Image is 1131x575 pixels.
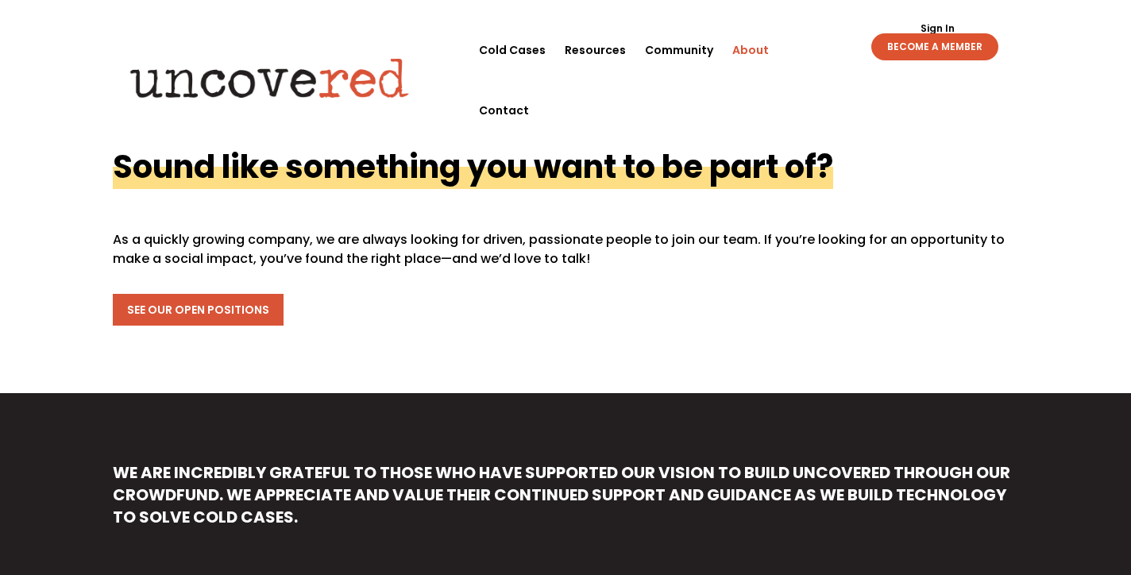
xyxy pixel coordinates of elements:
[113,461,1017,536] h5: We are incredibly grateful to those who have supported our vision to build Uncovered through our ...
[113,145,833,189] h2: Sound like something you want to be part of?
[113,230,1017,268] p: As a quickly growing company, we are always looking for driven, passionate people to join our tea...
[645,20,713,80] a: Community
[113,294,284,326] a: See Our Open Positions
[479,80,529,141] a: Contact
[912,24,963,33] a: Sign In
[871,33,998,60] a: BECOME A MEMBER
[441,249,452,268] span: —
[479,20,546,80] a: Cold Cases
[117,47,423,109] img: Uncovered logo
[565,20,626,80] a: Resources
[732,20,769,80] a: About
